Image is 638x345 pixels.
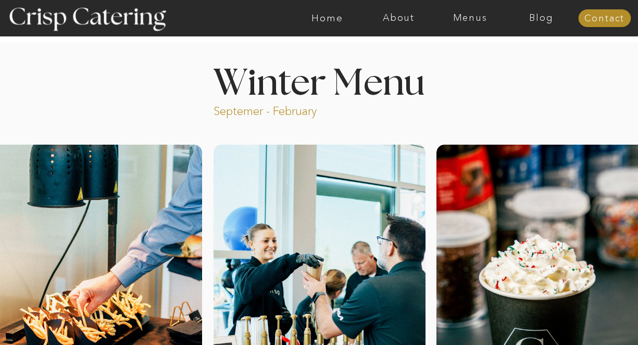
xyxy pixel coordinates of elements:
a: Home [292,13,363,23]
a: Blog [506,13,577,23]
a: Contact [578,14,631,24]
h1: Winter Menu [174,66,464,96]
p: Septemer - February [214,104,357,116]
a: About [363,13,434,23]
a: Menus [434,13,506,23]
